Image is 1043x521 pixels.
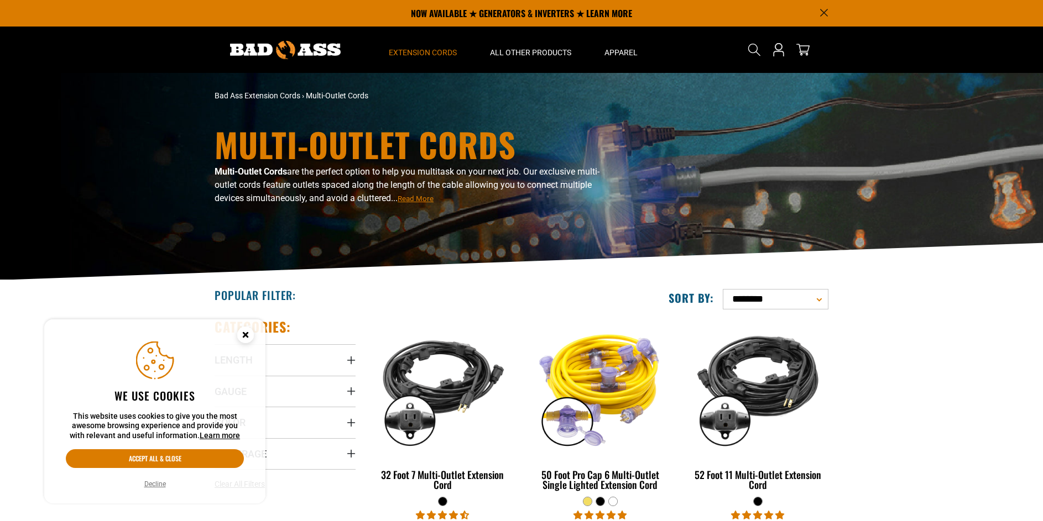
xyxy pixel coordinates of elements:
[372,27,473,73] summary: Extension Cords
[731,510,784,520] span: 4.95 stars
[745,41,763,59] summary: Search
[372,318,513,496] a: black 32 Foot 7 Multi-Outlet Extension Cord
[200,431,240,440] a: Learn more
[215,376,356,407] summary: Gauge
[573,510,627,520] span: 4.80 stars
[687,470,828,490] div: 52 Foot 11 Multi-Outlet Extension Cord
[473,27,588,73] summary: All Other Products
[66,449,244,468] button: Accept all & close
[215,128,618,161] h1: Multi-Outlet Cords
[215,344,356,375] summary: Length
[306,91,368,100] span: Multi-Outlet Cords
[530,318,671,496] a: yellow 50 Foot Pro Cap 6 Multi-Outlet Single Lighted Extension Cord
[530,324,670,451] img: yellow
[215,91,300,100] a: Bad Ass Extension Cords
[215,166,287,177] b: Multi-Outlet Cords
[398,194,434,203] span: Read More
[604,48,638,57] span: Apparel
[302,91,304,100] span: ›
[230,41,341,59] img: Bad Ass Extension Cords
[389,48,457,57] span: Extension Cords
[588,27,654,73] summary: Apparel
[688,324,827,451] img: black
[44,319,265,504] aside: Cookie Consent
[215,166,599,203] span: are the perfect option to help you multitask on your next job. Our exclusive multi-outlet cords f...
[215,407,356,438] summary: Color
[215,318,291,335] h2: Categories:
[416,510,469,520] span: 4.67 stars
[215,90,618,102] nav: breadcrumbs
[141,478,169,490] button: Decline
[530,470,671,490] div: 50 Foot Pro Cap 6 Multi-Outlet Single Lighted Extension Cord
[66,388,244,403] h2: We use cookies
[490,48,571,57] span: All Other Products
[687,318,828,496] a: black 52 Foot 11 Multi-Outlet Extension Cord
[66,412,244,441] p: This website uses cookies to give you the most awesome browsing experience and provide you with r...
[373,324,513,451] img: black
[669,291,714,305] label: Sort by:
[372,470,513,490] div: 32 Foot 7 Multi-Outlet Extension Cord
[215,288,296,302] h2: Popular Filter:
[215,438,356,469] summary: Amperage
